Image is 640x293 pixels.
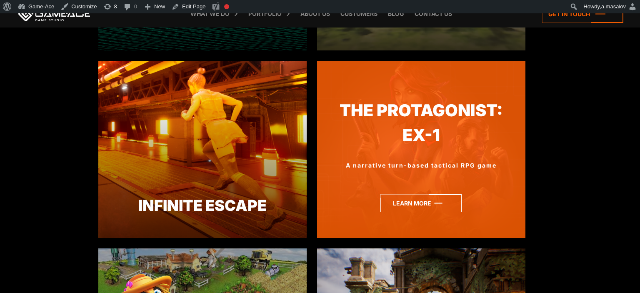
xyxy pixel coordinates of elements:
img: Infinite escape preview img [98,61,307,238]
a: The Protagonist: EX-1 [317,98,525,148]
div: Focus keyphrase not set [224,4,229,9]
div: Infinite Escape [98,194,307,217]
span: a.masalov [601,3,626,10]
a: Learn more [380,194,462,212]
div: A narrative turn-based tactical RPG game [317,161,525,170]
a: Get in touch [542,5,623,23]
